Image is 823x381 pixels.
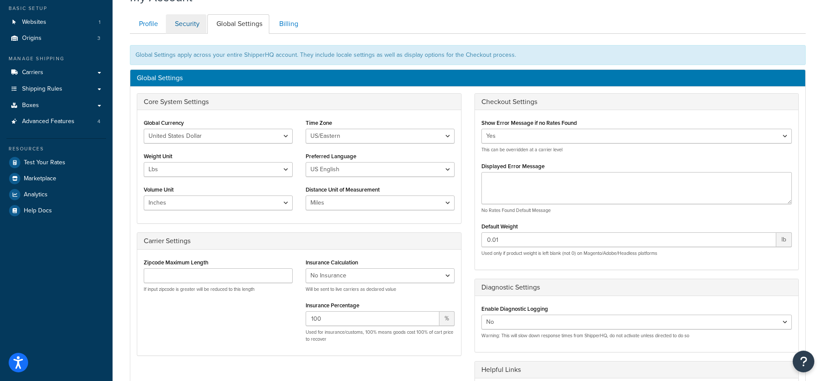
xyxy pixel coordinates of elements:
[6,98,106,114] a: Boxes
[130,14,165,34] a: Profile
[481,250,792,257] p: Used only if product weight is left blank (not 0) on Magento/Adobe/Headless platforms
[306,153,356,160] label: Preferred Language
[481,332,792,339] p: Warning: This will slow down response times from ShipperHQ, do not activate unless directed to do so
[6,114,106,130] li: Advanced Features
[6,30,106,46] li: Origins
[144,237,455,245] h3: Carrier Settings
[22,69,43,76] span: Carriers
[24,175,56,182] span: Marketplace
[306,186,380,193] label: Distance Unit of Measurement
[793,351,814,372] button: Open Resource Center
[306,259,358,266] label: Insurance Calculation
[22,85,62,93] span: Shipping Rules
[22,118,74,125] span: Advanced Features
[207,14,269,34] a: Global Settings
[97,118,100,125] span: 4
[144,98,455,106] h3: Core System Settings
[144,120,184,126] label: Global Currency
[306,329,455,342] p: Used for insurance/customs, 100% means goods cost 100% of cart price to recover
[776,232,792,247] span: lb
[24,191,48,199] span: Analytics
[22,19,46,26] span: Websites
[306,302,359,309] label: Insurance Percentage
[481,98,792,106] h3: Checkout Settings
[481,223,518,230] label: Default Weight
[166,14,207,34] a: Security
[97,35,100,42] span: 3
[6,171,106,186] a: Marketplace
[481,147,792,153] p: This can be overridden at a carrier level
[99,19,100,26] span: 1
[6,114,106,130] a: Advanced Features 4
[481,306,548,312] label: Enable Diagnostic Logging
[6,30,106,46] a: Origins 3
[6,14,106,30] li: Websites
[481,120,577,126] label: Show Error Message if no Rates Found
[22,35,42,42] span: Origins
[6,155,106,170] a: Test Your Rates
[6,55,106,62] div: Manage Shipping
[481,163,545,169] label: Displayed Error Message
[6,5,106,12] div: Basic Setup
[144,153,172,160] label: Weight Unit
[439,311,455,326] span: %
[6,187,106,202] a: Analytics
[144,286,293,293] p: If input zipcode is greater will be reduced to this length
[144,186,174,193] label: Volume Unit
[481,207,792,214] p: No Rates Found Default Message
[481,366,792,374] h3: Helpful Links
[144,259,208,266] label: Zipcode Maximum Length
[306,120,332,126] label: Time Zone
[24,159,65,166] span: Test Your Rates
[130,45,806,65] div: Global Settings apply across your entire ShipperHQ account. They include locale settings as well ...
[270,14,305,34] a: Billing
[137,74,799,82] h3: Global Settings
[6,14,106,30] a: Websites 1
[6,81,106,97] a: Shipping Rules
[481,283,792,291] h3: Diagnostic Settings
[24,207,52,215] span: Help Docs
[306,286,455,293] p: Will be sent to live carriers as declared value
[22,102,39,109] span: Boxes
[6,145,106,153] div: Resources
[6,203,106,218] a: Help Docs
[6,65,106,81] a: Carriers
